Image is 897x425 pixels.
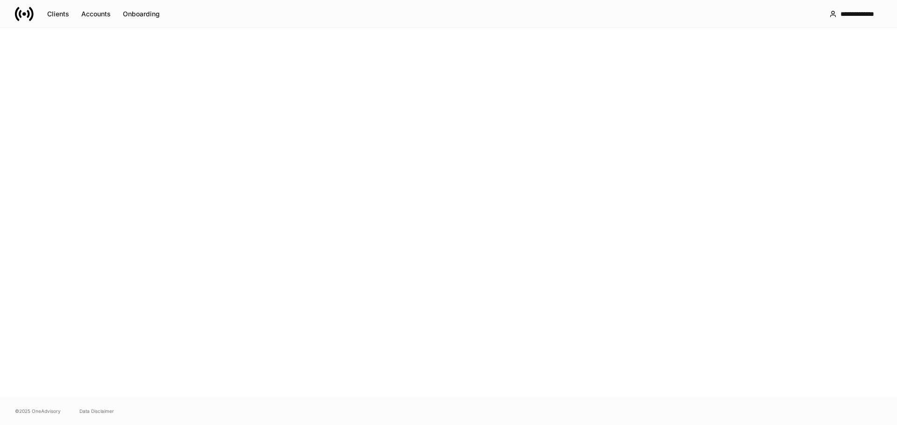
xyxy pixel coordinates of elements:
div: Onboarding [123,11,160,17]
button: Clients [41,7,75,21]
div: Accounts [81,11,111,17]
button: Accounts [75,7,117,21]
a: Data Disclaimer [79,407,114,415]
div: Clients [47,11,69,17]
span: © 2025 OneAdvisory [15,407,61,415]
button: Onboarding [117,7,166,21]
